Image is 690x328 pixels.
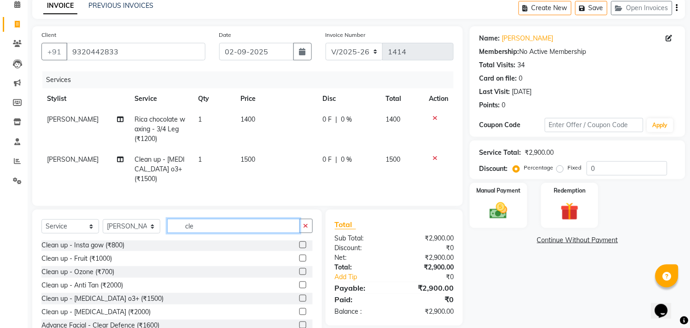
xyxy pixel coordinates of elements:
th: Service [129,88,193,109]
span: Clean up - [MEDICAL_DATA] o3+ (₹1500) [134,155,185,183]
div: ₹0 [394,243,461,253]
button: Open Invoices [611,1,672,15]
span: 1500 [241,155,256,164]
div: 0 [519,74,522,83]
input: Enter Offer / Coupon Code [545,118,643,132]
button: Create New [519,1,572,15]
div: Membership: [479,47,519,57]
div: Discount: [328,243,394,253]
div: Sub Total: [328,234,394,243]
div: [DATE] [512,87,532,97]
div: Services [42,71,461,88]
div: Discount: [479,164,508,174]
div: Clean up - Ozone (₹700) [41,267,114,277]
div: ₹2,900.00 [394,253,461,263]
div: ₹2,900.00 [394,234,461,243]
a: [PERSON_NAME] [502,34,553,43]
div: Clean up - [MEDICAL_DATA] (₹2000) [41,307,151,317]
div: Payable: [328,282,394,293]
div: ₹0 [405,272,461,282]
div: Last Visit: [479,87,510,97]
span: 1400 [241,115,256,123]
span: 1400 [386,115,401,123]
label: Redemption [554,187,585,195]
span: | [336,115,338,124]
span: 0 % [341,155,352,164]
div: Total: [328,263,394,272]
label: Client [41,31,56,39]
div: ₹2,900.00 [394,307,461,316]
input: Search by Name/Mobile/Email/Code [66,43,205,60]
th: Disc [317,88,380,109]
label: Date [219,31,232,39]
button: Apply [647,118,673,132]
div: ₹2,900.00 [394,282,461,293]
div: Service Total: [479,148,521,158]
label: Invoice Number [326,31,366,39]
div: 0 [502,100,505,110]
img: _cash.svg [484,200,513,221]
iframe: chat widget [651,291,681,319]
div: Net: [328,253,394,263]
th: Total [380,88,424,109]
a: Add Tip [328,272,405,282]
div: ₹0 [394,294,461,305]
th: Action [423,88,454,109]
th: Price [235,88,317,109]
img: _gift.svg [555,200,584,223]
span: [PERSON_NAME] [47,115,99,123]
div: Coupon Code [479,120,545,130]
th: Qty [193,88,235,109]
div: Card on file: [479,74,517,83]
span: Rica chocolate waxing - 3/4 Leg (₹1200) [134,115,185,143]
span: 0 % [341,115,352,124]
button: Save [575,1,608,15]
label: Fixed [567,164,581,172]
span: | [336,155,338,164]
span: 1 [199,115,202,123]
input: Search or Scan [167,219,300,233]
div: No Active Membership [479,47,676,57]
a: Continue Without Payment [472,235,684,245]
div: Name: [479,34,500,43]
th: Stylist [41,88,129,109]
div: Clean up - [MEDICAL_DATA] o3+ (₹1500) [41,294,164,304]
button: +91 [41,43,67,60]
div: Balance : [328,307,394,316]
span: 1 [199,155,202,164]
div: Clean up - Insta gow (₹800) [41,240,124,250]
label: Percentage [524,164,553,172]
div: ₹2,900.00 [394,263,461,272]
div: Total Visits: [479,60,515,70]
span: 1500 [386,155,401,164]
div: 34 [517,60,525,70]
span: 0 F [323,155,332,164]
label: Manual Payment [477,187,521,195]
div: Clean up - Fruit (₹1000) [41,254,112,264]
a: PREVIOUS INVOICES [88,1,153,10]
span: Total [335,220,356,229]
div: Clean up - Anti Tan (₹2000) [41,281,123,290]
div: ₹2,900.00 [525,148,554,158]
span: [PERSON_NAME] [47,155,99,164]
div: Paid: [328,294,394,305]
div: Points: [479,100,500,110]
span: 0 F [323,115,332,124]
